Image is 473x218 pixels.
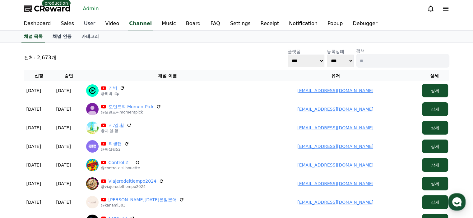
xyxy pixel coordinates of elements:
a: 상세 [422,144,448,149]
p: [DATE] [56,180,71,187]
a: Control Z [109,159,133,166]
button: 상세 [422,195,448,209]
p: @모먼트픽momentpick [101,110,161,115]
img: Control Z [86,159,99,171]
th: 채널 이름 [84,70,252,81]
p: @viajerodeltiempo2024 [101,184,164,189]
p: [DATE] [56,162,71,168]
p: [DATE] [26,180,41,187]
img: 리빅 [86,84,99,97]
a: Board [181,17,206,30]
a: [PERSON_NAME][DATE]은일본어 [109,197,177,203]
p: [DATE] [26,162,41,168]
button: 상세 [422,102,448,116]
p: @controlz_silhouette [101,166,140,171]
p: [DATE] [56,125,71,131]
a: Music [157,17,181,30]
a: 리빅 [109,85,117,91]
p: [DATE] [26,106,41,112]
a: Debugger [348,17,382,30]
a: Video [100,17,124,30]
p: @리빅-i3p [101,91,125,96]
a: 카테고리 [77,31,104,42]
a: 상세 [422,88,448,93]
a: 상세 [422,125,448,130]
p: 등록상태 [327,48,354,55]
p: 플랫폼 [288,48,324,55]
a: Sales [56,17,79,30]
a: [EMAIL_ADDRESS][DOMAIN_NAME] [297,107,373,112]
th: 승인 [54,70,84,81]
p: [DATE] [56,199,71,205]
p: [DATE] [26,125,41,131]
a: Settings [225,17,256,30]
a: User [79,17,100,30]
a: Viajerodeltiempo2024 [109,178,156,184]
a: [EMAIL_ADDRESS][DOMAIN_NAME] [297,200,373,205]
a: Channel [128,17,153,30]
p: [DATE] [56,106,71,112]
th: 유저 [252,70,420,81]
button: 상세 [422,84,448,97]
button: 상세 [422,121,448,135]
p: [DATE] [26,87,41,94]
a: Messages [41,167,80,182]
a: 상세 [422,181,448,186]
p: [DATE] [26,143,41,149]
img: 지.일.활 [86,122,99,134]
a: Settings [80,167,119,182]
a: [EMAIL_ADDRESS][DOMAIN_NAME] [297,181,373,186]
p: @kanami303 [101,203,184,208]
span: CReward [34,4,71,14]
th: 신청 [24,70,54,81]
a: 상세 [422,107,448,112]
p: @지.일.활 [101,128,132,133]
a: CReward [24,4,71,14]
a: 채널 목록 [21,31,45,42]
button: 상세 [422,177,448,190]
a: [EMAIL_ADDRESS][DOMAIN_NAME] [297,144,373,149]
a: Popup [322,17,348,30]
a: [EMAIL_ADDRESS][DOMAIN_NAME] [297,162,373,167]
img: 픽셀럽 [86,140,99,153]
img: 모먼트픽 MomentPick [86,103,99,115]
img: Viajerodeltiempo2024 [86,177,99,190]
a: Home [2,167,41,182]
a: Admin [81,4,101,14]
a: [EMAIL_ADDRESS][DOMAIN_NAME] [297,125,373,130]
p: [DATE] [56,87,71,94]
a: Notification [284,17,322,30]
img: KANAMI 오늘은일본어 [86,196,99,208]
a: FAQ [206,17,225,30]
span: Home [16,176,27,181]
a: 픽셀럽 [109,141,122,147]
p: @픽셀럽52 [101,147,129,152]
a: 모먼트픽 MomentPick [109,104,154,110]
button: 상세 [422,158,448,172]
button: 상세 [422,140,448,153]
a: 상세 [422,162,448,167]
a: 채널 인증 [48,31,77,42]
a: Receipt [255,17,284,30]
span: Settings [92,176,107,181]
p: 전체: 2,673개 [24,54,56,61]
p: [DATE] [56,143,71,149]
span: Messages [52,176,70,181]
p: [DATE] [26,199,41,205]
a: [EMAIL_ADDRESS][DOMAIN_NAME] [297,88,373,93]
a: Dashboard [19,17,56,30]
a: 상세 [422,200,448,205]
a: 지.일.활 [109,122,124,128]
p: 검색 [356,48,449,54]
th: 상세 [420,70,449,81]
